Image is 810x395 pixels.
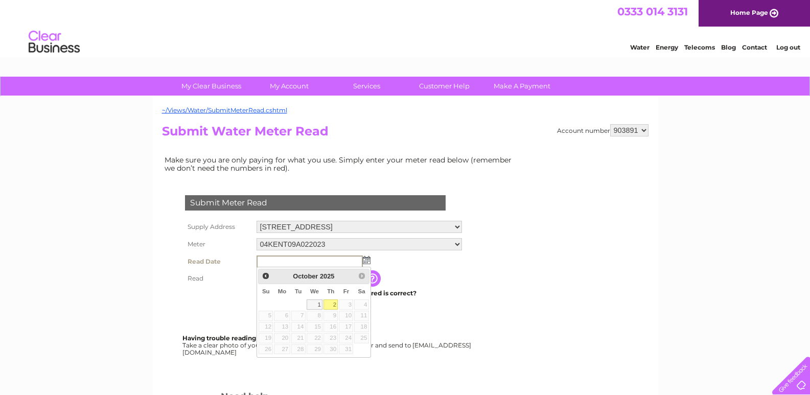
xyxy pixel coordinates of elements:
[323,299,338,310] a: 2
[169,77,253,96] a: My Clear Business
[320,272,334,280] span: 2025
[684,43,715,51] a: Telecoms
[164,6,647,50] div: Clear Business is a trading name of Verastar Limited (registered in [GEOGRAPHIC_DATA] No. 3667643...
[260,270,271,282] a: Prev
[162,153,520,175] td: Make sure you are only paying for what you use. Simply enter your meter read below (remember we d...
[254,287,465,300] td: Are you sure the read you have entered is correct?
[557,124,649,136] div: Account number
[402,77,487,96] a: Customer Help
[182,218,254,236] th: Supply Address
[327,288,334,294] span: Thursday
[278,288,287,294] span: Monday
[310,288,319,294] span: Wednesday
[358,288,365,294] span: Saturday
[721,43,736,51] a: Blog
[293,272,318,280] span: October
[480,77,564,96] a: Make A Payment
[182,253,254,270] th: Read Date
[262,272,270,280] span: Prev
[325,77,409,96] a: Services
[307,299,323,310] a: 1
[617,5,688,18] a: 0333 014 3131
[363,256,371,264] img: ...
[28,27,80,58] img: logo.png
[742,43,767,51] a: Contact
[630,43,650,51] a: Water
[182,334,297,342] b: Having trouble reading your meter?
[182,335,473,356] div: Take a clear photo of your readings, tell us which supply it's for and send to [EMAIL_ADDRESS][DO...
[182,270,254,287] th: Read
[295,288,302,294] span: Tuesday
[185,195,446,211] div: Submit Meter Read
[247,77,331,96] a: My Account
[182,236,254,253] th: Meter
[262,288,270,294] span: Sunday
[343,288,350,294] span: Friday
[162,124,649,144] h2: Submit Water Meter Read
[364,270,383,287] input: Information
[656,43,678,51] a: Energy
[162,106,287,114] a: ~/Views/Water/SubmitMeterRead.cshtml
[776,43,800,51] a: Log out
